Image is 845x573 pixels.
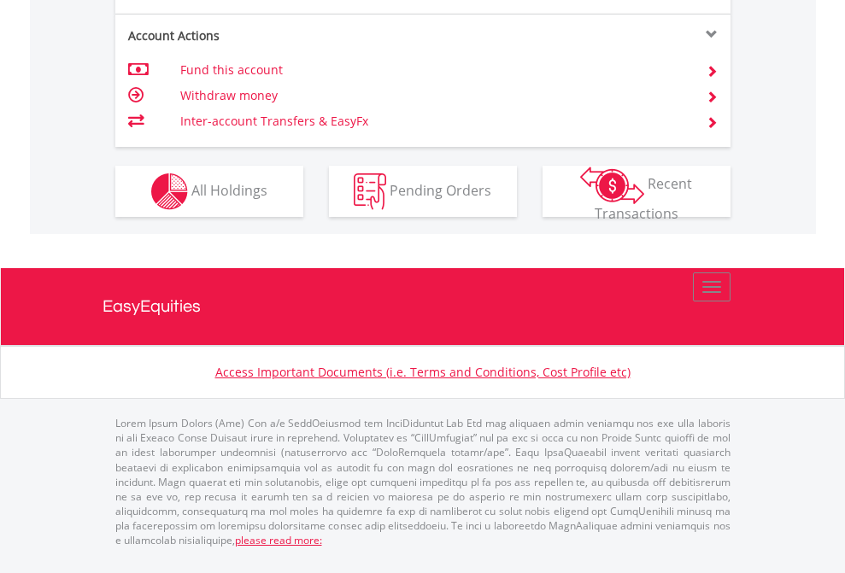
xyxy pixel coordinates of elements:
[115,27,423,44] div: Account Actions
[180,57,685,83] td: Fund this account
[103,268,743,345] a: EasyEquities
[580,167,644,204] img: transactions-zar-wht.png
[180,108,685,134] td: Inter-account Transfers & EasyFx
[151,173,188,210] img: holdings-wht.png
[543,166,731,217] button: Recent Transactions
[191,180,267,199] span: All Holdings
[354,173,386,210] img: pending_instructions-wht.png
[180,83,685,108] td: Withdraw money
[115,166,303,217] button: All Holdings
[235,533,322,547] a: please read more:
[390,180,491,199] span: Pending Orders
[329,166,517,217] button: Pending Orders
[115,416,731,547] p: Lorem Ipsum Dolors (Ame) Con a/e SeddOeiusmod tem InciDiduntut Lab Etd mag aliquaen admin veniamq...
[215,364,631,380] a: Access Important Documents (i.e. Terms and Conditions, Cost Profile etc)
